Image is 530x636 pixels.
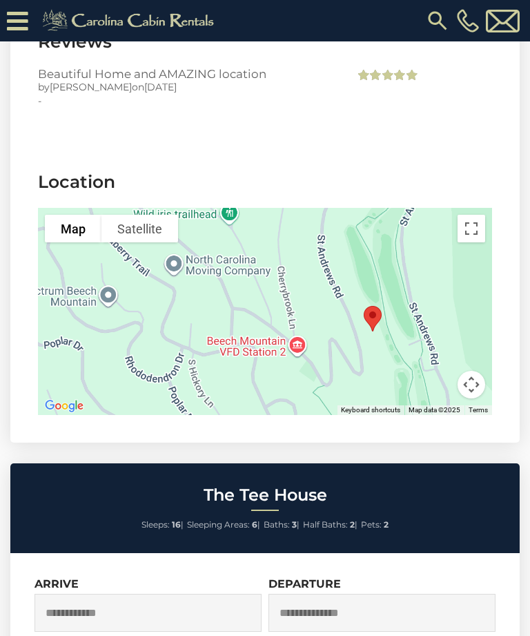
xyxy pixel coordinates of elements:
[38,80,334,94] div: by on
[303,516,357,534] li: |
[252,519,257,530] strong: 6
[144,81,177,93] span: [DATE]
[35,7,226,35] img: Khaki-logo.png
[38,94,334,108] div: -
[425,8,450,33] img: search-regular.svg
[469,406,488,414] a: Terms
[458,215,485,242] button: Toggle fullscreen view
[45,215,101,242] button: Show street map
[141,516,184,534] li: |
[264,516,300,534] li: |
[41,397,87,415] a: Open this area in Google Maps (opens a new window)
[35,577,79,590] label: Arrive
[141,519,170,530] span: Sleeps:
[50,81,132,93] span: [PERSON_NAME]
[41,397,87,415] img: Google
[187,519,250,530] span: Sleeping Areas:
[172,519,181,530] strong: 16
[458,371,485,398] button: Map camera controls
[384,519,389,530] strong: 2
[350,519,355,530] strong: 2
[409,406,460,414] span: Map data ©2025
[341,405,400,415] button: Keyboard shortcuts
[268,577,341,590] label: Departure
[292,519,297,530] strong: 3
[361,519,382,530] span: Pets:
[101,215,178,242] button: Show satellite imagery
[264,519,290,530] span: Baths:
[303,519,348,530] span: Half Baths:
[358,300,387,337] div: The Tee House
[453,9,482,32] a: [PHONE_NUMBER]
[38,30,492,54] h3: Reviews
[187,516,260,534] li: |
[38,68,334,80] h3: Beautiful Home and AMAZING location
[14,486,516,504] h2: The Tee House
[38,170,492,194] h3: Location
